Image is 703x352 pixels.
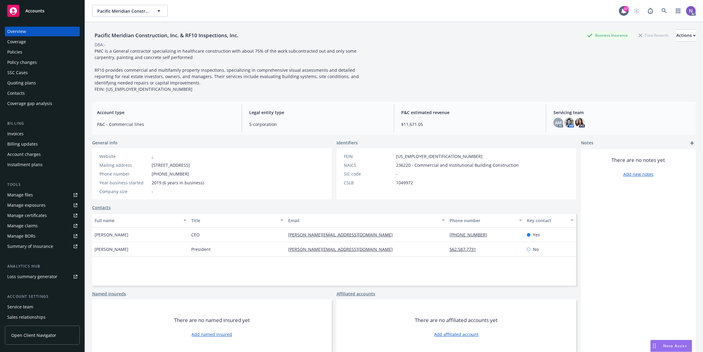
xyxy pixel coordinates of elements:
[5,242,80,251] a: Summary of insurance
[95,41,106,48] div: DBA: -
[92,213,189,228] button: Full name
[5,231,80,241] a: Manage BORs
[99,188,149,195] div: Company size
[584,31,631,39] div: Business Insurance
[11,332,56,338] span: Open Client Navigator
[7,150,41,159] div: Account charges
[337,291,375,297] a: Affiliated accounts
[97,109,234,116] span: Account type
[533,246,539,252] span: No
[191,246,211,252] span: President
[189,213,285,228] button: Title
[249,121,387,127] span: S-corporation
[152,179,204,186] span: 2019 (6 years in business)
[650,340,692,352] button: Nova Assist
[7,27,26,36] div: Overview
[5,37,80,47] a: Coverage
[25,8,44,13] span: Accounts
[7,190,33,200] div: Manage files
[447,213,524,228] button: Phone number
[401,109,539,116] span: P&C estimated revenue
[5,211,80,220] a: Manage certificates
[7,99,52,108] div: Coverage gap analysis
[553,109,691,116] span: Servicing team
[5,139,80,149] a: Billing updates
[5,190,80,200] a: Manage files
[7,160,43,169] div: Installment plans
[337,140,358,146] span: Identifiers
[174,317,250,324] span: There are no named insured yet
[191,232,200,238] span: CEO
[5,312,80,322] a: Sales relationships
[5,302,80,312] a: Service team
[95,48,360,92] span: PMC is a General contractor specializing in healthcare construction with about 75% of the work su...
[7,47,22,57] div: Policies
[92,31,241,39] div: Pacific Meridian Construction, Inc. & RF10 Inspections, Inc.
[5,47,80,57] a: Policies
[152,188,153,195] span: -
[95,246,128,252] span: [PERSON_NAME]
[99,171,149,177] div: Phone number
[344,162,394,168] div: NAICS
[5,160,80,169] a: Installment plans
[5,294,80,300] div: Account settings
[92,204,111,211] a: Contacts
[7,58,37,67] div: Policy changes
[688,140,696,147] a: add
[7,221,38,231] div: Manage claims
[5,120,80,127] div: Billing
[99,179,149,186] div: Year business started
[5,129,80,139] a: Invoices
[152,153,153,159] a: -
[288,232,398,238] a: [PERSON_NAME][EMAIL_ADDRESS][DOMAIN_NAME]
[99,153,149,160] div: Website
[5,68,80,77] a: SSC Cases
[612,156,665,164] span: There are no notes yet
[191,217,276,224] div: Title
[152,162,190,168] span: [STREET_ADDRESS]
[152,171,189,177] span: [PHONE_NUMBER]
[92,140,118,146] span: General info
[344,171,394,177] div: SIC code
[450,217,515,224] div: Phone number
[7,200,46,210] div: Manage exposures
[5,182,80,188] div: Tools
[575,118,585,127] img: photo
[415,317,498,324] span: There are no affiliated accounts yet
[623,6,629,12] div: 17
[533,232,540,238] span: Yes
[5,200,80,210] a: Manage exposures
[7,231,36,241] div: Manage BORs
[581,140,593,147] span: Notes
[92,291,126,297] a: Named insureds
[7,37,26,47] div: Coverage
[92,5,168,17] button: Pacific Meridian Construction, Inc. & RF10 Inspections, Inc.
[564,118,574,127] img: photo
[7,139,38,149] div: Billing updates
[7,129,24,139] div: Invoices
[434,331,479,337] a: Add affiliated account
[663,343,687,348] span: Nova Assist
[672,5,684,17] a: Switch app
[99,162,149,168] div: Mailing address
[5,88,80,98] a: Contacts
[249,109,387,116] span: Legal entity type
[450,232,492,238] a: [PHONE_NUMBER]
[97,121,234,127] span: P&C - Commercial lines
[636,31,672,39] div: Total Rewards
[7,312,46,322] div: Sales relationships
[630,5,643,17] a: Start snowing
[5,263,80,269] div: Analytics hub
[676,30,696,41] div: Actions
[623,171,653,177] a: Add new notes
[5,58,80,67] a: Policy changes
[644,5,656,17] a: Report a Bug
[396,171,398,177] span: -
[555,120,562,126] span: AM
[676,29,696,41] button: Actions
[288,217,438,224] div: Email
[527,217,567,224] div: Key contact
[7,68,28,77] div: SSC Cases
[450,246,481,252] a: 562.587.7731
